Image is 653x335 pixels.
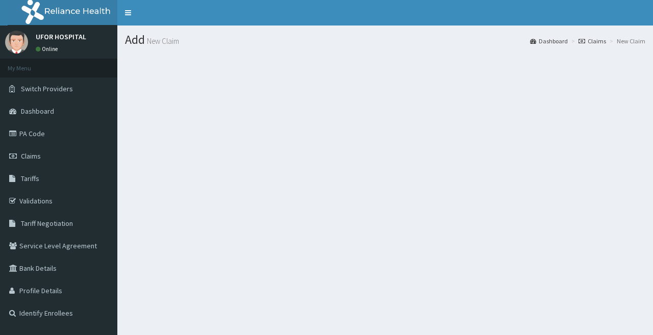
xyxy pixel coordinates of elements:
[5,31,28,54] img: User Image
[530,37,568,45] a: Dashboard
[21,84,73,93] span: Switch Providers
[21,174,39,183] span: Tariffs
[579,37,606,45] a: Claims
[36,45,60,53] a: Online
[36,33,86,40] p: UFOR HOSPITAL
[21,219,73,228] span: Tariff Negotiation
[125,33,645,46] h1: Add
[145,37,179,45] small: New Claim
[21,107,54,116] span: Dashboard
[21,151,41,161] span: Claims
[607,37,645,45] li: New Claim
